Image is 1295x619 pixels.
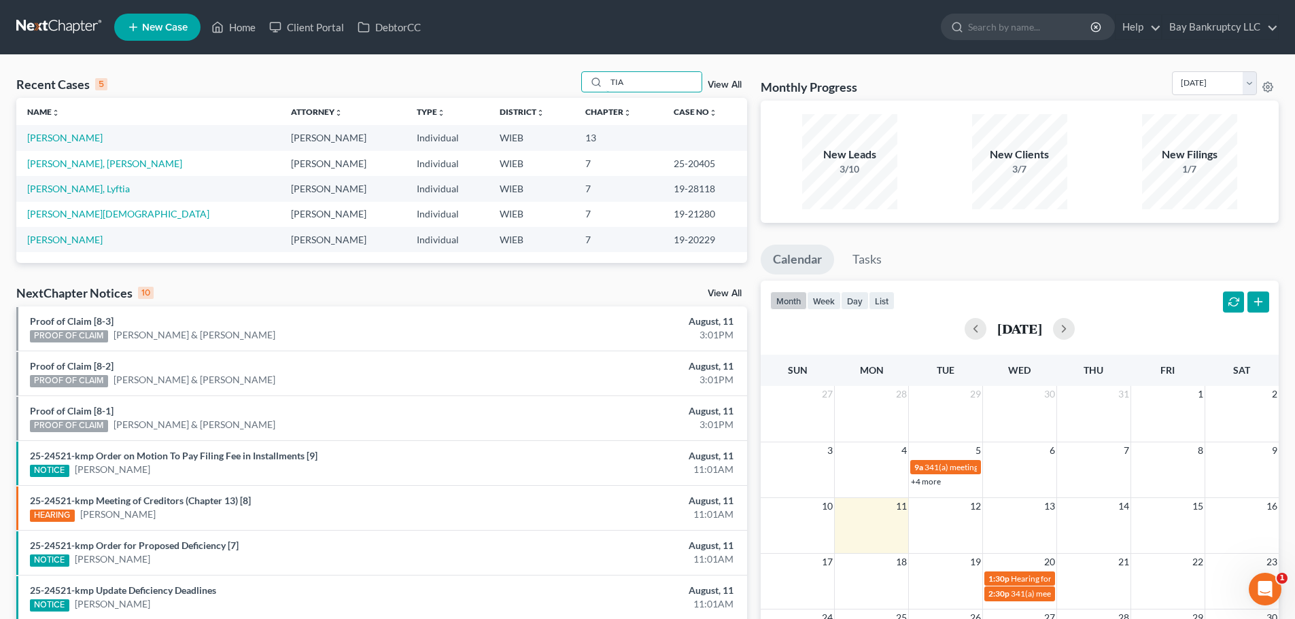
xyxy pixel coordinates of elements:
[30,450,317,461] a: 25-24521-kmp Order on Motion To Pay Filing Fee in Installments [9]
[1265,554,1279,570] span: 23
[52,109,60,117] i: unfold_more
[280,176,406,201] td: [PERSON_NAME]
[807,291,841,310] button: week
[1117,386,1130,402] span: 31
[914,462,923,472] span: 9a
[1043,386,1056,402] span: 30
[406,125,489,150] td: Individual
[1271,442,1279,459] span: 9
[30,510,75,522] div: HEARING
[770,291,807,310] button: month
[1084,364,1103,376] span: Thu
[574,151,662,176] td: 7
[114,328,275,342] a: [PERSON_NAME] & [PERSON_NAME]
[821,554,834,570] span: 17
[30,360,114,372] a: Proof of Claim [8-2]
[988,588,1009,599] span: 2:30p
[606,72,702,92] input: Search by name...
[574,202,662,227] td: 7
[972,147,1067,162] div: New Clients
[489,176,575,201] td: WIEB
[869,291,895,310] button: list
[406,227,489,252] td: Individual
[351,15,428,39] a: DebtorCC
[508,463,733,476] div: 11:01AM
[75,597,150,611] a: [PERSON_NAME]
[30,540,239,551] a: 25-24521-kmp Order for Proposed Deficiency [7]
[997,321,1042,336] h2: [DATE]
[1008,364,1031,376] span: Wed
[508,418,733,431] div: 3:01PM
[489,202,575,227] td: WIEB
[27,132,103,143] a: [PERSON_NAME]
[802,162,897,176] div: 3/10
[1117,498,1130,514] span: 14
[406,176,489,201] td: Individual
[937,364,954,376] span: Tue
[900,442,908,459] span: 4
[406,151,489,176] td: Individual
[895,498,908,514] span: 11
[508,539,733,552] div: August, 11
[841,291,869,310] button: day
[417,107,445,117] a: Typeunfold_more
[709,109,717,117] i: unfold_more
[508,584,733,597] div: August, 11
[821,386,834,402] span: 27
[1048,442,1056,459] span: 6
[280,227,406,252] td: [PERSON_NAME]
[969,498,982,514] span: 12
[925,462,1056,472] span: 341(a) meeting for [PERSON_NAME]
[508,508,733,521] div: 11:01AM
[1142,162,1237,176] div: 1/7
[969,386,982,402] span: 29
[489,151,575,176] td: WIEB
[30,465,69,477] div: NOTICE
[30,405,114,417] a: Proof of Claim [8-1]
[75,552,150,566] a: [PERSON_NAME]
[508,328,733,342] div: 3:01PM
[1162,15,1278,39] a: Bay Bankruptcy LLC
[623,109,632,117] i: unfold_more
[30,495,251,506] a: 25-24521-kmp Meeting of Creditors (Chapter 13) [8]
[489,125,575,150] td: WIEB
[574,176,662,201] td: 7
[500,107,545,117] a: Districtunfold_more
[114,373,275,387] a: [PERSON_NAME] & [PERSON_NAME]
[708,80,742,90] a: View All
[1191,498,1205,514] span: 15
[27,107,60,117] a: Nameunfold_more
[860,364,884,376] span: Mon
[16,76,107,92] div: Recent Cases
[508,373,733,387] div: 3:01PM
[114,418,275,431] a: [PERSON_NAME] & [PERSON_NAME]
[1191,554,1205,570] span: 22
[788,364,808,376] span: Sun
[1233,364,1250,376] span: Sat
[761,245,834,275] a: Calendar
[585,107,632,117] a: Chapterunfold_more
[1043,554,1056,570] span: 20
[1249,573,1281,605] iframe: Intercom live chat
[674,107,717,117] a: Case Nounfold_more
[988,573,1009,584] span: 1:30p
[30,330,108,342] div: PROOF OF CLAIM
[802,147,897,162] div: New Leads
[536,109,545,117] i: unfold_more
[16,285,154,301] div: NextChapter Notices
[508,404,733,418] div: August, 11
[1142,147,1237,162] div: New Filings
[508,494,733,508] div: August, 11
[205,15,262,39] a: Home
[1271,386,1279,402] span: 2
[663,176,747,201] td: 19-28118
[27,208,209,219] a: [PERSON_NAME][DEMOGRAPHIC_DATA]
[508,315,733,328] div: August, 11
[1011,573,1189,584] span: Hearing for [PERSON_NAME] & [PERSON_NAME]
[1122,442,1130,459] span: 7
[663,227,747,252] td: 19-20229
[27,183,130,194] a: [PERSON_NAME], Lyftia
[574,227,662,252] td: 7
[969,554,982,570] span: 19
[911,476,941,487] a: +4 more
